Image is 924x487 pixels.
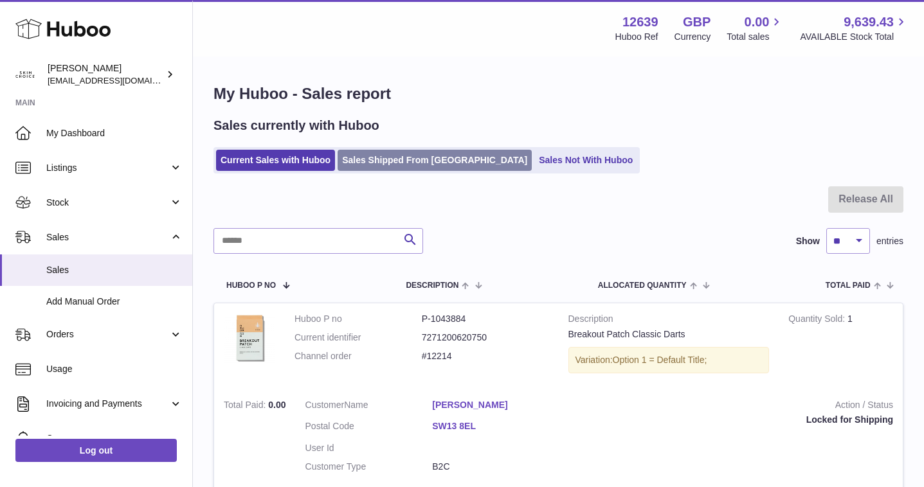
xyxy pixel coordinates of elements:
[224,313,275,364] img: 126391746598914.jpg
[800,13,909,43] a: 9,639.43 AVAILABLE Stock Total
[727,13,784,43] a: 0.00 Total sales
[15,439,177,462] a: Log out
[598,281,687,290] span: ALLOCATED Quantity
[432,420,559,432] a: SW13 8EL
[224,400,268,413] strong: Total Paid
[422,313,549,325] dd: P-1043884
[46,363,183,375] span: Usage
[615,31,658,43] div: Huboo Ref
[800,31,909,43] span: AVAILABLE Stock Total
[15,65,35,84] img: admin@skinchoice.com
[568,328,770,341] div: Breakout Patch Classic Darts
[48,62,163,87] div: [PERSON_NAME]
[216,150,335,171] a: Current Sales with Huboo
[675,31,711,43] div: Currency
[46,398,169,410] span: Invoicing and Payments
[46,197,169,209] span: Stock
[432,399,559,411] a: [PERSON_NAME]
[779,303,903,389] td: 1
[579,414,893,426] div: Locked for Shipping
[568,313,770,328] strong: Description
[305,461,433,473] dt: Customer Type
[46,432,183,445] span: Cases
[294,313,422,325] dt: Huboo P no
[876,235,903,247] span: entries
[226,281,276,290] span: Huboo P no
[268,400,285,410] span: 0.00
[683,13,711,31] strong: GBP
[745,13,770,31] span: 0.00
[305,400,345,410] span: Customer
[305,442,433,454] dt: User Id
[826,281,871,290] span: Total paid
[844,13,894,31] span: 9,639.43
[534,150,637,171] a: Sales Not With Huboo
[48,75,189,85] span: [EMAIL_ADDRESS][DOMAIN_NAME]
[213,84,903,104] h1: My Huboo - Sales report
[422,332,549,344] dd: 7271200620750
[46,127,183,139] span: My Dashboard
[305,420,433,436] dt: Postal Code
[406,281,458,290] span: Description
[46,231,169,243] span: Sales
[622,13,658,31] strong: 12639
[294,332,422,344] dt: Current identifier
[338,150,532,171] a: Sales Shipped From [GEOGRAPHIC_DATA]
[46,296,183,308] span: Add Manual Order
[788,314,847,327] strong: Quantity Sold
[46,264,183,276] span: Sales
[46,328,169,341] span: Orders
[796,235,820,247] label: Show
[579,399,893,414] strong: Action / Status
[727,31,784,43] span: Total sales
[305,399,433,414] dt: Name
[294,350,422,362] dt: Channel order
[46,162,169,174] span: Listings
[613,355,707,365] span: Option 1 = Default Title;
[213,117,379,134] h2: Sales currently with Huboo
[422,350,549,362] dd: #12214
[568,347,770,373] div: Variation:
[432,461,559,473] dd: B2C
